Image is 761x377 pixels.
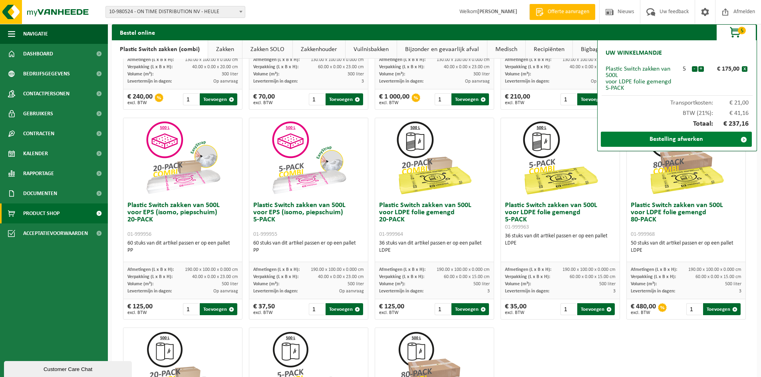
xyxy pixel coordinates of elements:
[185,57,238,62] span: 130.00 x 100.00 x 0.000 cm
[562,267,616,272] span: 190.00 x 100.00 x 0.000 cm
[379,202,490,238] h3: Plastic Switch zakken van 500L voor LDPE folie gemengd 20-PACK
[437,57,490,62] span: 130.00 x 100.00 x 0.000 cm
[213,289,238,294] span: Op aanvraag
[505,93,530,105] div: € 210,00
[562,57,616,62] span: 130.00 x 100.00 x 0.000 cm
[599,282,616,286] span: 500 liter
[487,289,490,294] span: 3
[686,303,703,315] input: 1
[326,93,363,105] button: Toevoegen
[253,65,298,69] span: Verpakking (L x B x H):
[505,282,531,286] span: Volume (m³):
[703,303,741,315] button: Toevoegen
[253,72,279,77] span: Volume (m³):
[23,203,60,223] span: Product Shop
[23,144,48,164] span: Kalender
[379,282,405,286] span: Volume (m³):
[529,4,595,20] a: Offerte aanvragen
[127,240,238,254] div: 60 stuks van dit artikel passen er op een pallet
[192,274,238,279] span: 40.00 x 0.00 x 23.00 cm
[451,303,489,315] button: Toevoegen
[706,66,742,72] div: € 175,00
[253,202,364,238] h3: Plastic Switch zakken van 500L voor EPS (isomo, piepschuim) 5-PACK
[200,93,237,105] button: Toevoegen
[253,247,364,254] div: PP
[183,303,199,315] input: 1
[143,118,223,198] img: 01-999956
[505,101,530,105] span: excl. BTW
[269,118,349,198] img: 01-999955
[127,282,153,286] span: Volume (m³):
[379,303,404,315] div: € 125,00
[127,93,153,105] div: € 240,00
[505,79,549,84] span: Levertermijn in dagen:
[505,65,550,69] span: Verpakking (L x B x H):
[23,84,70,104] span: Contactpersonen
[318,65,364,69] span: 60.00 x 0.00 x 23.00 cm
[725,282,741,286] span: 500 liter
[127,310,153,315] span: excl. BTW
[112,24,163,40] h2: Bestel online
[127,267,174,272] span: Afmetingen (L x B x H):
[698,66,704,72] button: +
[435,93,451,105] input: 1
[742,66,747,72] button: x
[127,101,153,105] span: excl. BTW
[646,118,726,198] img: 01-999968
[505,240,616,247] div: LDPE
[379,57,425,62] span: Afmetingen (L x B x H):
[631,274,676,279] span: Verpakking (L x B x H):
[560,303,577,315] input: 1
[362,79,364,84] span: 3
[631,267,677,272] span: Afmetingen (L x B x H):
[573,40,609,59] a: Bigbags
[127,65,173,69] span: Verpakking (L x B x H):
[601,132,752,147] a: Bestelling afwerken
[4,359,133,377] iframe: chat widget
[293,40,345,59] a: Zakkenhouder
[253,303,275,315] div: € 37,50
[379,274,424,279] span: Verpakking (L x B x H):
[631,310,656,315] span: excl. BTW
[487,40,525,59] a: Medisch
[23,24,48,44] span: Navigatie
[505,233,616,247] div: 36 stuks van dit artikel passen er op een pallet
[379,79,423,84] span: Levertermijn in dagen:
[560,93,577,105] input: 1
[505,267,551,272] span: Afmetingen (L x B x H):
[692,66,697,72] button: -
[444,65,490,69] span: 40.00 x 0.00 x 23.00 cm
[253,310,275,315] span: excl. BTW
[631,282,657,286] span: Volume (m³):
[318,274,364,279] span: 40.00 x 0.00 x 23.00 cm
[253,289,298,294] span: Levertermijn in dagen:
[526,40,572,59] a: Recipiënten
[505,274,550,279] span: Verpakking (L x B x H):
[713,120,749,128] span: € 237,16
[105,6,245,18] span: 10-980524 - ON TIME DISTRIBUTION NV - HEULE
[127,247,238,254] div: PP
[379,65,424,69] span: Verpakking (L x B x H):
[379,310,404,315] span: excl. BTW
[505,224,529,230] span: 01-999963
[602,44,666,62] h2: Uw winkelmandje
[379,231,403,237] span: 01-999964
[185,267,238,272] span: 190.00 x 100.00 x 0.000 cm
[192,65,238,69] span: 40.00 x 0.00 x 20.00 cm
[23,64,70,84] span: Bedrijfsgegevens
[127,202,238,238] h3: Plastic Switch zakken van 500L voor EPS (isomo, piepschuim) 20-PACK
[437,267,490,272] span: 190.00 x 100.00 x 0.000 cm
[127,289,172,294] span: Levertermijn in dagen:
[688,267,741,272] span: 190.00 x 100.00 x 0.000 cm
[473,282,490,286] span: 500 liter
[477,9,517,15] strong: [PERSON_NAME]
[613,289,616,294] span: 3
[379,72,405,77] span: Volume (m³):
[505,303,527,315] div: € 35,00
[713,110,749,116] span: € 41,16
[465,79,490,84] span: Op aanvraag
[738,27,746,34] span: 5
[309,93,325,105] input: 1
[222,72,238,77] span: 300 liter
